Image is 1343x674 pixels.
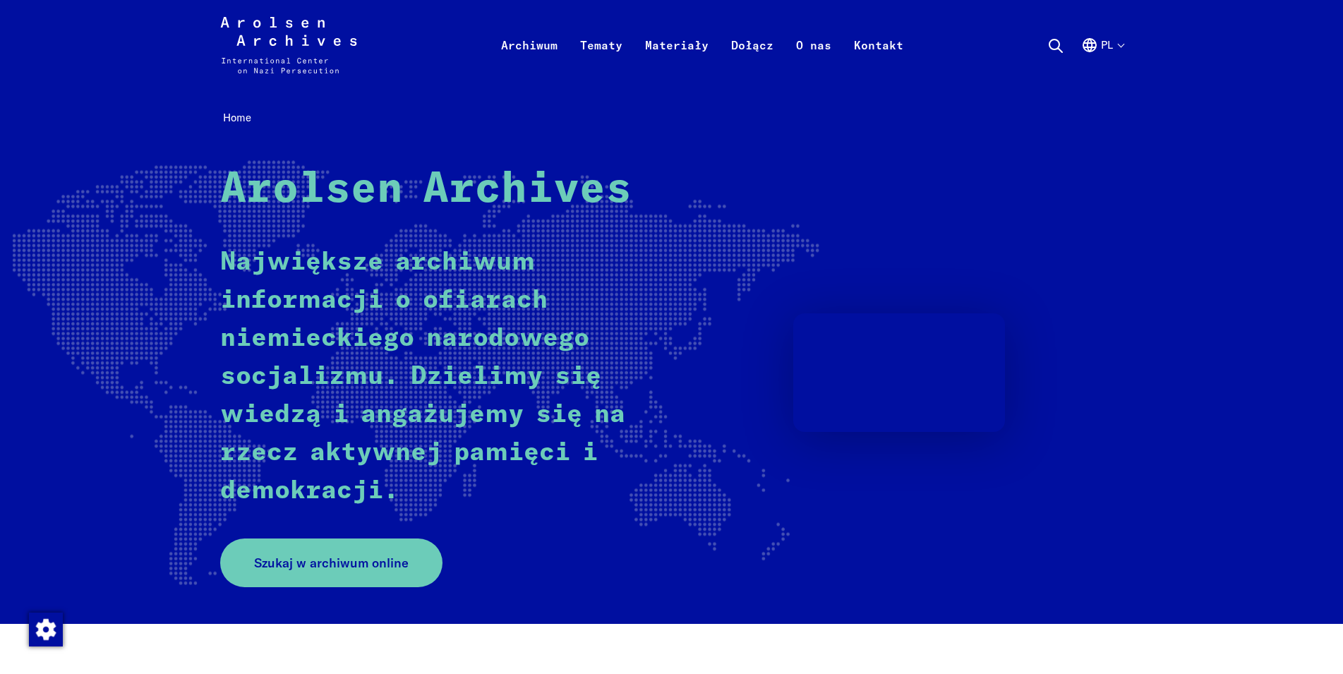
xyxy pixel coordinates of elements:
img: Zmienić zgodę [29,613,63,646]
nav: Breadcrumb [220,107,1124,129]
a: Dołącz [720,34,785,90]
a: Szukaj w archiwum online [220,538,442,587]
p: Największe archiwum informacji o ofiarach niemieckiego narodowego socjalizmu. Dzielimy się wiedzą... [220,243,647,510]
a: Tematy [569,34,634,90]
a: Kontakt [843,34,915,90]
button: Polski, wybór języka [1081,37,1124,88]
a: Archiwum [490,34,569,90]
span: Szukaj w archiwum online [254,553,409,572]
a: O nas [785,34,843,90]
a: Materiały [634,34,720,90]
strong: Arolsen Archives [220,169,632,211]
nav: Podstawowy [490,17,915,73]
span: Home [223,111,251,124]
